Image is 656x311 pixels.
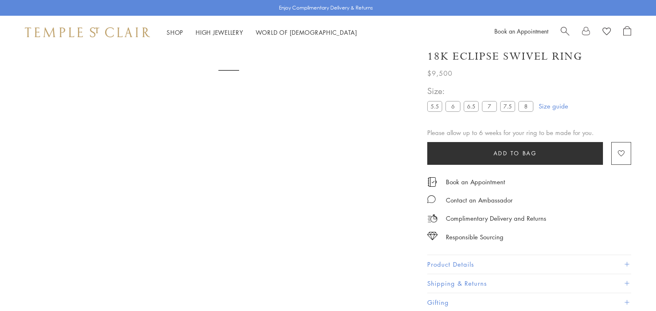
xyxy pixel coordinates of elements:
button: Add to bag [427,142,603,165]
div: Please allow up to 6 weeks for your ring to be made for you. [427,128,631,138]
label: 6 [445,101,460,111]
div: Contact an Ambassador [446,195,513,205]
button: Shipping & Returns [427,274,631,293]
label: 7.5 [500,101,515,111]
img: MessageIcon-01_2.svg [427,195,436,203]
span: $9,500 [427,68,453,79]
img: icon_sourcing.svg [427,232,438,240]
a: World of [DEMOGRAPHIC_DATA]World of [DEMOGRAPHIC_DATA] [256,28,357,36]
nav: Main navigation [167,27,357,38]
label: 8 [518,101,533,111]
img: icon_appointment.svg [427,177,437,187]
a: Book an Appointment [446,177,505,186]
a: High JewelleryHigh Jewellery [196,28,243,36]
div: Responsible Sourcing [446,232,503,242]
h1: 18K Eclipse Swivel Ring [427,49,583,64]
a: Search [561,26,569,39]
img: Temple St. Clair [25,27,150,37]
p: Enjoy Complimentary Delivery & Returns [279,4,373,12]
img: icon_delivery.svg [427,213,438,224]
label: 6.5 [464,101,479,111]
label: 5.5 [427,101,442,111]
span: Add to bag [494,149,537,158]
a: Size guide [539,102,568,110]
span: Size: [427,84,537,98]
label: 7 [482,101,497,111]
button: Product Details [427,255,631,274]
a: ShopShop [167,28,183,36]
a: Book an Appointment [494,27,548,35]
a: Open Shopping Bag [623,26,631,39]
p: Complimentary Delivery and Returns [446,213,546,224]
a: View Wishlist [603,26,611,39]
